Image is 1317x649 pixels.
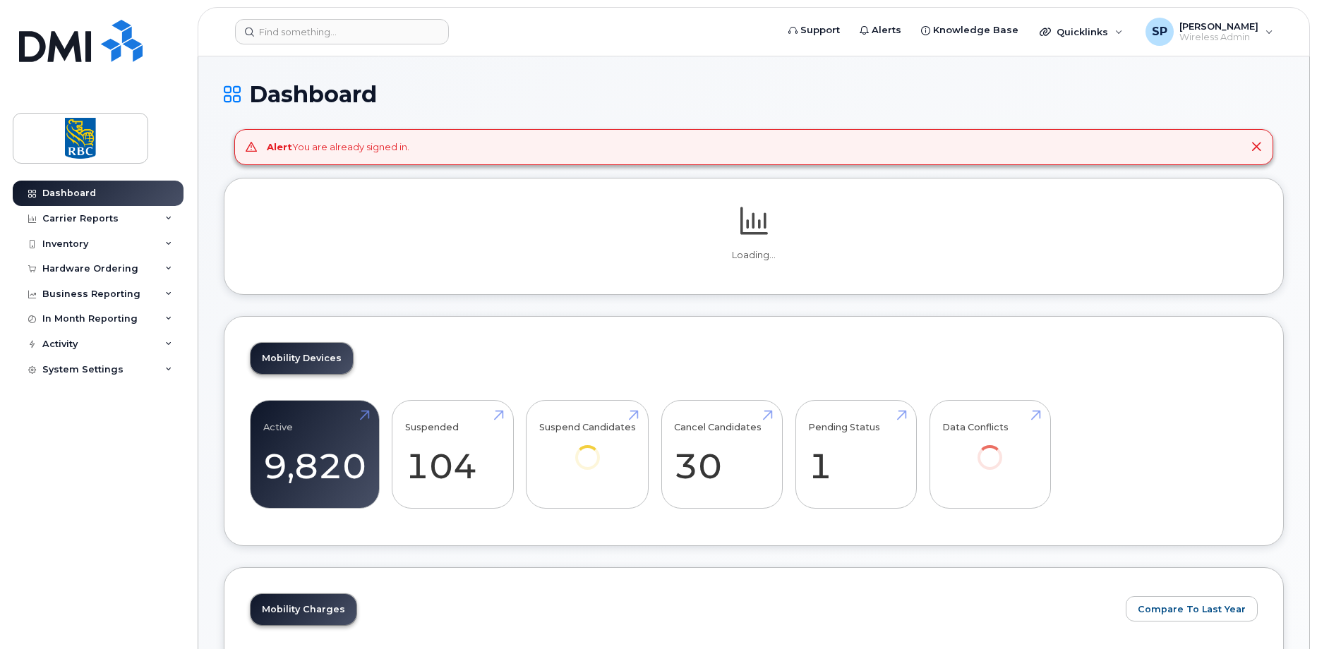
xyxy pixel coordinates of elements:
[674,408,769,501] a: Cancel Candidates 30
[263,408,366,501] a: Active 9,820
[250,249,1258,262] p: Loading...
[1126,596,1258,621] button: Compare To Last Year
[267,141,292,152] strong: Alert
[539,408,636,489] a: Suspend Candidates
[405,408,500,501] a: Suspended 104
[1138,602,1246,616] span: Compare To Last Year
[942,408,1038,489] a: Data Conflicts
[251,594,356,625] a: Mobility Charges
[224,82,1284,107] h1: Dashboard
[251,343,353,374] a: Mobility Devices
[267,140,409,154] div: You are already signed in.
[808,408,903,501] a: Pending Status 1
